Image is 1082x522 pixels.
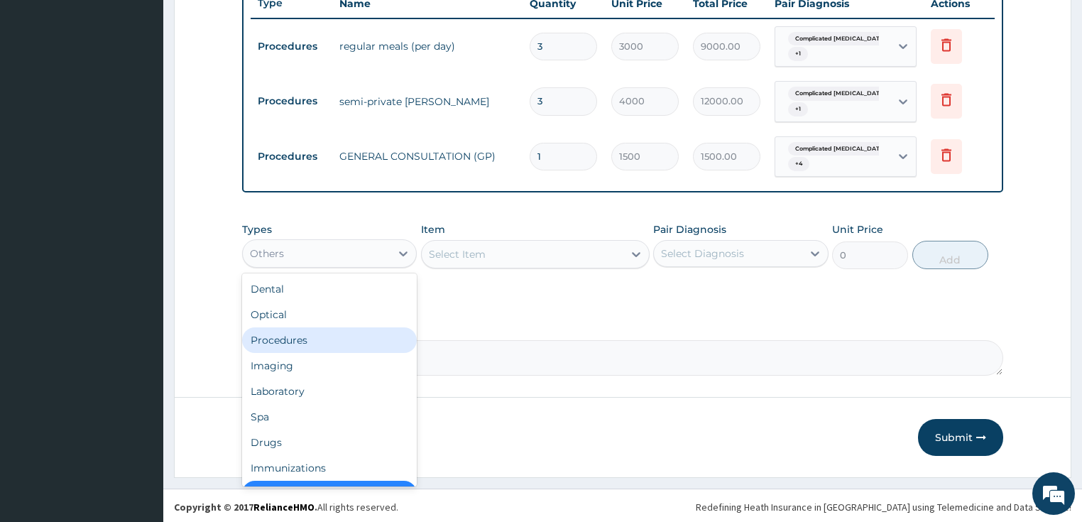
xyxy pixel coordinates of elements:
td: Procedures [251,33,332,60]
span: Complicated [MEDICAL_DATA] [788,32,893,46]
div: Laboratory [242,379,417,404]
td: GENERAL CONSULTATION (GP) [332,142,523,170]
div: Immunizations [242,455,417,481]
span: + 4 [788,157,809,171]
div: Optical [242,302,417,327]
button: Add [912,241,988,269]
div: Imaging [242,353,417,379]
span: Complicated [MEDICAL_DATA] [788,87,893,101]
a: RelianceHMO [253,501,315,513]
div: Redefining Heath Insurance in [GEOGRAPHIC_DATA] using Telemedicine and Data Science! [696,500,1071,514]
label: Unit Price [832,222,883,236]
span: + 1 [788,47,808,61]
div: Others [242,481,417,506]
td: semi-private [PERSON_NAME] [332,87,523,116]
label: Pair Diagnosis [653,222,726,236]
span: + 1 [788,102,808,116]
div: Spa [242,404,417,430]
label: Item [421,222,445,236]
label: Types [242,224,272,236]
td: regular meals (per day) [332,32,523,60]
span: Complicated [MEDICAL_DATA] [788,142,893,156]
button: Submit [918,419,1003,456]
div: Dental [242,276,417,302]
div: Select Item [429,247,486,261]
span: We're online! [82,165,196,309]
div: Select Diagnosis [661,246,744,261]
div: Others [250,246,284,261]
img: d_794563401_company_1708531726252_794563401 [26,71,58,107]
div: Drugs [242,430,417,455]
div: Chat with us now [74,80,239,98]
textarea: Type your message and hit 'Enter' [7,361,270,410]
strong: Copyright © 2017 . [174,501,317,513]
td: Procedures [251,143,332,170]
label: Comment [242,320,1004,332]
div: Procedures [242,327,417,353]
td: Procedures [251,88,332,114]
div: Minimize live chat window [233,7,267,41]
